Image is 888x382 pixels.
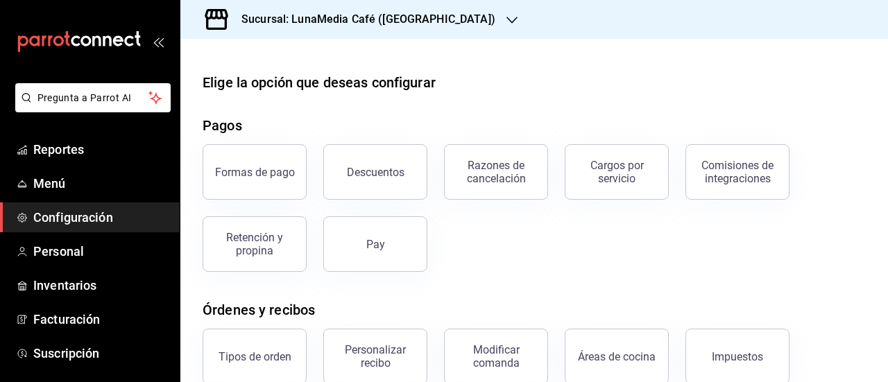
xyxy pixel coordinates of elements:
[153,36,164,47] button: open_drawer_menu
[33,208,169,227] span: Configuración
[444,144,548,200] button: Razones de cancelación
[203,115,242,136] div: Pagos
[212,231,298,257] div: Retención y propina
[203,299,315,320] div: Órdenes y recibos
[203,216,307,272] button: Retención y propina
[33,140,169,159] span: Reportes
[219,350,291,363] div: Tipos de orden
[453,159,539,185] div: Razones de cancelación
[203,144,307,200] button: Formas de pago
[712,350,763,363] div: Impuestos
[565,144,669,200] button: Cargos por servicio
[15,83,171,112] button: Pregunta a Parrot AI
[366,238,385,251] div: Pay
[347,166,404,179] div: Descuentos
[37,91,149,105] span: Pregunta a Parrot AI
[215,166,295,179] div: Formas de pago
[578,350,656,363] div: Áreas de cocina
[694,159,780,185] div: Comisiones de integraciones
[323,216,427,272] button: Pay
[203,72,436,93] div: Elige la opción que deseas configurar
[33,344,169,363] span: Suscripción
[685,144,789,200] button: Comisiones de integraciones
[332,343,418,370] div: Personalizar recibo
[230,11,495,28] h3: Sucursal: LunaMedia Café ([GEOGRAPHIC_DATA])
[33,242,169,261] span: Personal
[574,159,660,185] div: Cargos por servicio
[33,174,169,193] span: Menú
[10,101,171,115] a: Pregunta a Parrot AI
[33,276,169,295] span: Inventarios
[453,343,539,370] div: Modificar comanda
[33,310,169,329] span: Facturación
[323,144,427,200] button: Descuentos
